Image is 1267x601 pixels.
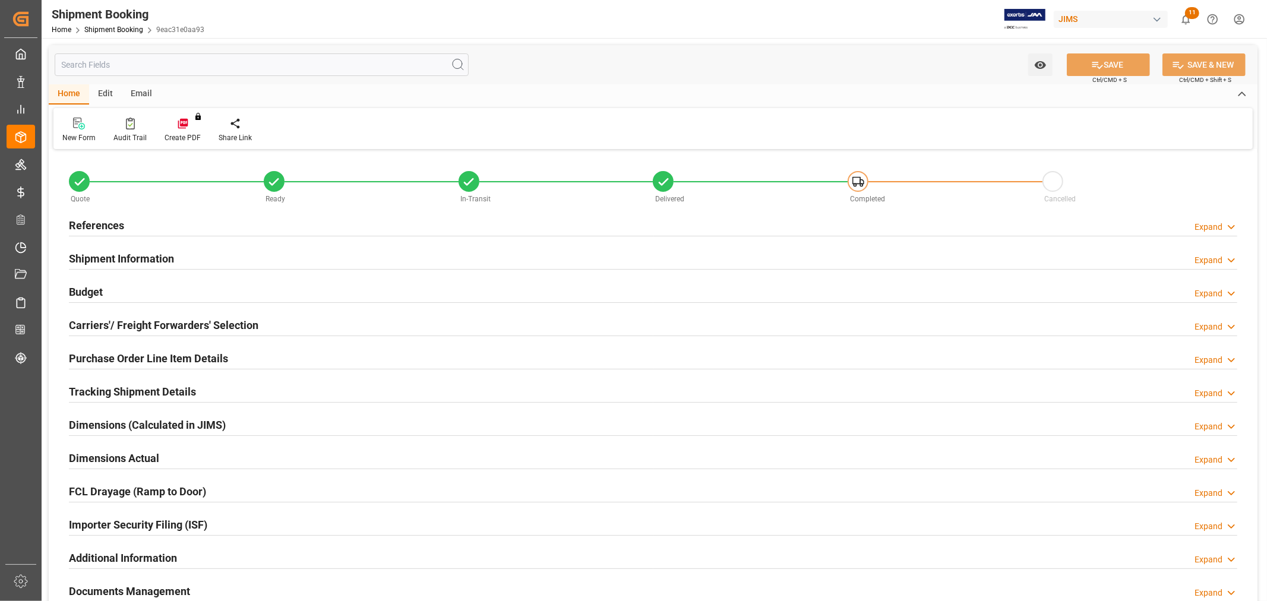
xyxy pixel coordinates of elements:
[1195,221,1222,233] div: Expand
[69,217,124,233] h2: References
[1199,6,1226,33] button: Help Center
[1004,9,1045,30] img: Exertis%20JAM%20-%20Email%20Logo.jpg_1722504956.jpg
[69,251,174,267] h2: Shipment Information
[1195,454,1222,466] div: Expand
[266,195,285,203] span: Ready
[850,195,885,203] span: Completed
[1067,53,1150,76] button: SAVE
[1054,8,1173,30] button: JIMS
[62,132,96,143] div: New Form
[1195,387,1222,400] div: Expand
[122,84,161,105] div: Email
[1179,75,1231,84] span: Ctrl/CMD + Shift + S
[69,317,258,333] h2: Carriers'/ Freight Forwarders' Selection
[1092,75,1127,84] span: Ctrl/CMD + S
[69,417,226,433] h2: Dimensions (Calculated in JIMS)
[1045,195,1076,203] span: Cancelled
[69,450,159,466] h2: Dimensions Actual
[1195,254,1222,267] div: Expand
[1028,53,1053,76] button: open menu
[52,5,204,23] div: Shipment Booking
[1195,587,1222,599] div: Expand
[71,195,90,203] span: Quote
[113,132,147,143] div: Audit Trail
[1195,287,1222,300] div: Expand
[1054,11,1168,28] div: JIMS
[69,384,196,400] h2: Tracking Shipment Details
[1162,53,1246,76] button: SAVE & NEW
[460,195,491,203] span: In-Transit
[69,550,177,566] h2: Additional Information
[49,84,89,105] div: Home
[89,84,122,105] div: Edit
[1195,420,1222,433] div: Expand
[69,583,190,599] h2: Documents Management
[1185,7,1199,19] span: 11
[1173,6,1199,33] button: show 11 new notifications
[1195,321,1222,333] div: Expand
[69,284,103,300] h2: Budget
[1195,553,1222,566] div: Expand
[1195,487,1222,499] div: Expand
[69,483,206,499] h2: FCL Drayage (Ramp to Door)
[55,53,469,76] input: Search Fields
[219,132,252,143] div: Share Link
[69,350,228,366] h2: Purchase Order Line Item Details
[1195,520,1222,533] div: Expand
[84,26,143,34] a: Shipment Booking
[69,517,207,533] h2: Importer Security Filing (ISF)
[52,26,71,34] a: Home
[655,195,684,203] span: Delivered
[1195,354,1222,366] div: Expand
